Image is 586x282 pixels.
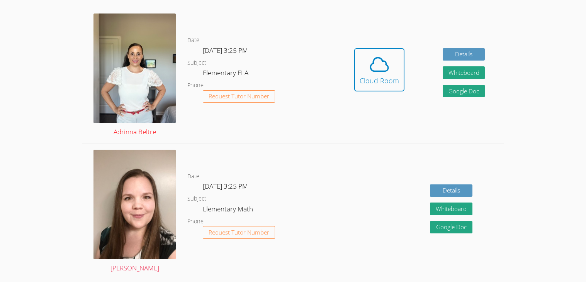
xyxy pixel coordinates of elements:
img: IMG_9685.jpeg [93,14,176,123]
a: Details [443,48,485,61]
dd: Elementary Math [203,204,255,217]
a: [PERSON_NAME] [93,150,176,274]
span: [DATE] 3:25 PM [203,46,248,55]
dd: Elementary ELA [203,68,250,81]
dt: Subject [187,58,206,68]
span: Request Tutor Number [209,93,269,99]
a: Adrinna Beltre [93,14,176,138]
a: Google Doc [430,221,472,234]
dt: Subject [187,194,206,204]
span: Request Tutor Number [209,230,269,235]
button: Cloud Room [354,48,404,91]
dt: Phone [187,81,204,90]
a: Details [430,184,472,197]
div: Cloud Room [360,75,399,86]
dt: Phone [187,217,204,226]
button: Request Tutor Number [203,90,275,103]
dt: Date [187,172,199,181]
button: Request Tutor Number [203,226,275,239]
img: avatar.png [93,150,176,259]
button: Whiteboard [443,66,485,79]
button: Whiteboard [430,203,472,215]
dt: Date [187,35,199,45]
span: [DATE] 3:25 PM [203,182,248,191]
a: Google Doc [443,85,485,98]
